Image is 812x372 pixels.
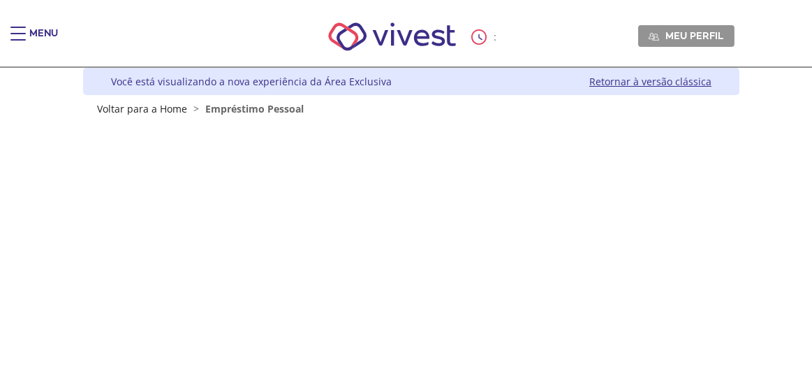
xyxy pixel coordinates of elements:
[665,29,723,42] span: Meu perfil
[73,68,739,372] div: Vivest
[29,27,58,55] div: Menu
[111,75,392,88] div: Você está visualizando a nova experiência da Área Exclusiva
[649,31,659,42] img: Meu perfil
[97,102,187,115] a: Voltar para a Home
[589,75,711,88] a: Retornar à versão clássica
[471,29,499,45] div: :
[638,25,735,46] a: Meu perfil
[190,102,202,115] span: >
[205,102,304,115] span: Empréstimo Pessoal
[313,7,471,66] img: Vivest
